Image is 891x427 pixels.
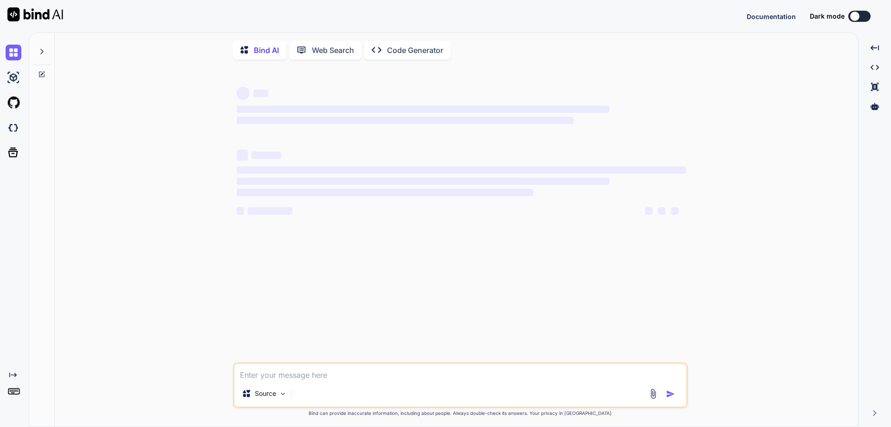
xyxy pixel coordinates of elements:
[387,45,443,56] p: Code Generator
[7,7,63,21] img: Bind AI
[666,389,675,399] img: icon
[237,150,248,161] span: ‌
[747,12,796,21] button: Documentation
[279,390,287,398] img: Pick Models
[6,70,21,85] img: ai-studio
[747,13,796,20] span: Documentation
[248,207,292,215] span: ‌
[253,90,268,97] span: ‌
[233,410,688,417] p: Bind can provide inaccurate information, including about people. Always double-check its answers....
[6,45,21,60] img: chat
[237,87,250,100] span: ‌
[6,95,21,111] img: githubLight
[312,45,354,56] p: Web Search
[645,207,652,215] span: ‌
[237,105,609,113] span: ‌
[237,207,244,215] span: ‌
[6,120,21,136] img: darkCloudIdeIcon
[658,207,665,215] span: ‌
[810,12,845,21] span: Dark mode
[252,151,281,159] span: ‌
[237,166,686,174] span: ‌
[237,117,574,124] span: ‌
[648,388,659,399] img: attachment
[237,177,609,185] span: ‌
[255,389,276,398] p: Source
[671,207,678,215] span: ‌
[237,189,533,196] span: ‌
[254,45,279,56] p: Bind AI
